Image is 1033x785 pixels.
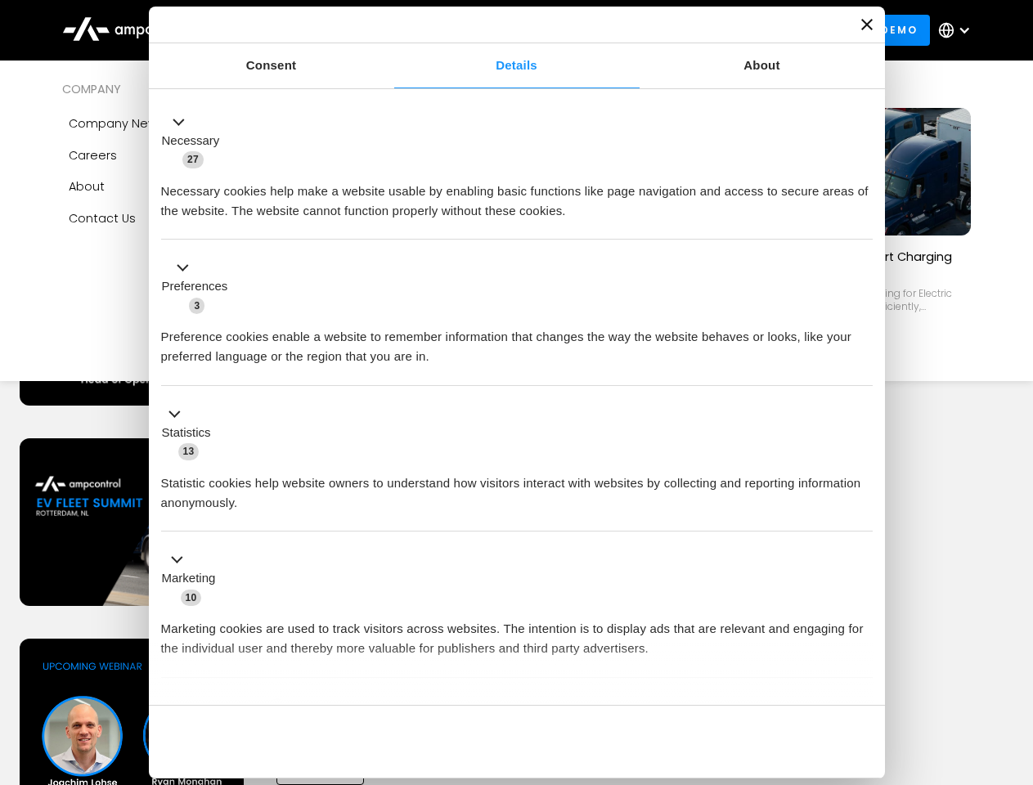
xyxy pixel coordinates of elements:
label: Statistics [162,424,211,442]
div: Necessary cookies help make a website usable by enabling basic functions like page navigation and... [161,169,873,221]
a: About [640,43,885,88]
span: 3 [189,298,204,314]
div: Marketing cookies are used to track visitors across websites. The intention is to display ads tha... [161,607,873,658]
div: Careers [69,146,117,164]
button: Necessary (27) [161,112,230,169]
a: Details [394,43,640,88]
div: Contact Us [69,209,136,227]
button: Okay [637,718,872,765]
button: Statistics (13) [161,404,221,461]
div: Preference cookies enable a website to remember information that changes the way the website beha... [161,315,873,366]
div: COMPANY [62,80,265,98]
span: 27 [182,151,204,168]
a: Contact Us [62,203,265,234]
a: Careers [62,140,265,171]
span: 13 [178,443,200,460]
label: Preferences [162,277,228,296]
div: Company news [69,114,164,132]
a: Company news [62,108,265,139]
label: Necessary [162,132,220,150]
span: 10 [181,590,202,606]
div: Statistic cookies help website owners to understand how visitors interact with websites by collec... [161,461,873,513]
button: Close banner [861,19,873,30]
label: Marketing [162,569,216,588]
a: Consent [149,43,394,88]
button: Unclassified (2) [161,696,295,716]
button: Marketing (10) [161,550,226,608]
div: About [69,177,105,195]
span: 2 [270,698,285,715]
a: About [62,171,265,202]
button: Preferences (3) [161,258,238,316]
